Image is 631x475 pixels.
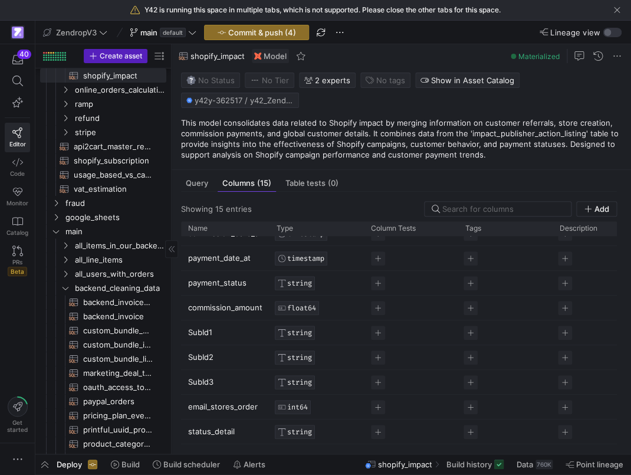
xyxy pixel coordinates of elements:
[181,73,240,88] button: No statusNo Status
[204,25,309,40] button: Commit & push (4)
[9,140,26,148] span: Editor
[576,460,623,469] span: Point lineage
[188,321,262,344] p: SubId1
[140,28,157,37] span: main
[5,392,30,438] button: Getstarted
[8,267,27,276] span: Beta
[186,76,235,85] span: No Status
[6,229,28,236] span: Catalog
[228,28,296,37] span: Commit & push (4)
[188,224,208,232] span: Name
[7,419,28,433] span: Get started
[188,346,262,369] p: SubId2
[431,76,514,85] span: Show in Asset Catalog
[10,170,25,177] span: Code
[257,179,271,187] span: (15)
[186,179,208,187] span: Query
[188,395,262,418] p: email_stores_order
[245,73,294,88] button: No tierNo Tier
[360,73,410,88] button: No tags
[57,460,82,469] span: Deploy
[222,179,271,187] span: Columns
[244,460,265,469] span: Alerts
[285,179,338,187] span: Table tests
[287,403,308,411] span: INT64
[147,454,225,474] button: Build scheduler
[576,201,617,217] button: Add
[517,460,533,469] span: Data
[188,271,262,294] p: payment_status
[228,454,271,474] button: Alerts
[5,22,30,42] a: https://storage.googleapis.com/y42-prod-data-exchange/images/qZXOSqkTtPuVcXVzF40oUlM07HVTwZXfPK0U...
[550,28,600,37] span: Lineage view
[287,329,312,337] span: STRING
[17,50,31,59] div: 40
[465,224,481,232] span: Tags
[186,76,196,85] img: No status
[378,460,432,469] span: shopify_impact
[287,304,316,312] span: FLOAT64
[5,211,30,241] a: Catalog
[181,93,299,108] button: y42y-362517 / y42_ZendropV3_main / shopify_impact
[144,6,501,14] span: Y42 is running this space in multiple tabs, which is not supported. Please close the other tabs f...
[287,428,312,436] span: STRING
[5,241,30,281] a: PRsBeta
[441,454,509,474] button: Build history
[594,204,609,214] span: Add
[188,371,262,394] p: SubId3
[287,378,312,386] span: STRING
[511,454,558,474] button: Data760K
[415,73,520,88] button: Show in Asset Catalog
[5,182,30,211] a: Monitor
[40,25,110,40] button: ZendropV3
[163,460,220,469] span: Build scheduler
[535,460,553,469] div: 760K
[287,254,324,263] span: TIMESTAMP
[160,28,186,37] span: default
[6,199,28,207] span: Monitor
[56,28,97,37] span: ZendropV3
[5,152,30,182] a: Code
[560,224,597,232] span: Description
[328,179,338,187] span: (0)
[315,76,350,85] span: 2 expert s
[5,123,30,152] a: Editor
[376,76,405,85] span: No tags
[12,27,24,38] img: https://storage.googleapis.com/y42-prod-data-exchange/images/qZXOSqkTtPuVcXVzF40oUlM07HVTwZXfPK0U...
[181,204,252,214] div: Showing 15 entries
[188,296,262,319] p: commission_amount
[277,224,293,232] span: Type
[446,460,492,469] span: Build history
[250,76,289,85] span: No Tier
[5,49,30,70] button: 40
[287,353,312,362] span: STRING
[127,25,199,40] button: maindefault
[188,247,262,270] p: payment_date_at
[188,420,262,443] p: status_detail
[121,460,140,469] span: Build
[12,258,22,266] span: PRs
[287,279,312,287] span: STRING
[250,76,259,85] img: No tier
[560,454,629,474] button: Point lineage
[195,96,294,105] span: y42y-362517 / y42_ZendropV3_main / shopify_impact
[442,204,564,214] input: Search for columns
[106,454,145,474] button: Build
[371,224,416,232] span: Column Tests
[299,73,356,88] button: 2 experts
